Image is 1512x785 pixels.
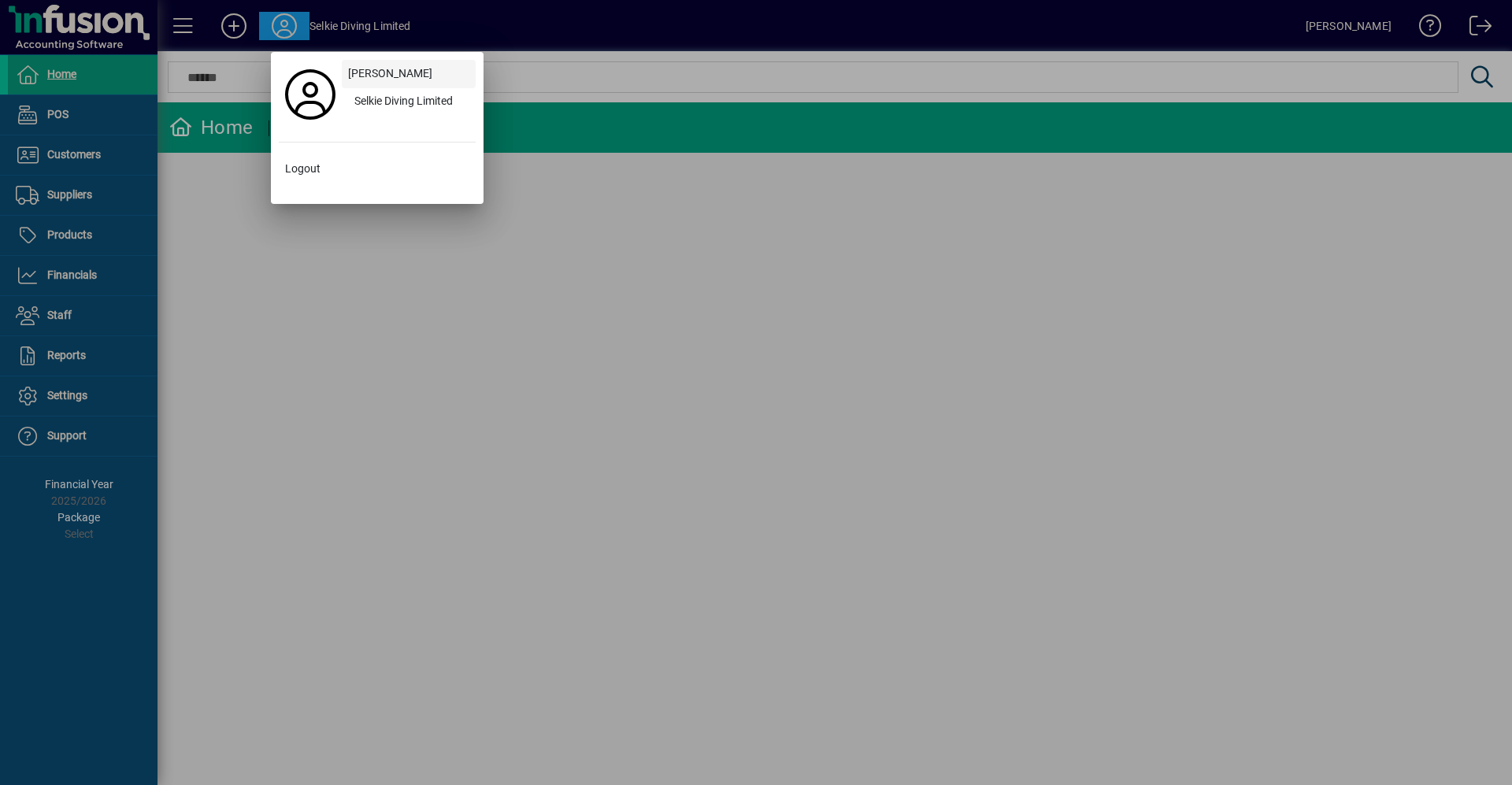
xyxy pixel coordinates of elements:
[285,161,321,177] span: Logout
[342,88,476,117] button: Selkie Diving Limited
[279,80,342,109] a: Profile
[279,155,476,183] button: Logout
[348,65,432,82] span: [PERSON_NAME]
[342,60,476,88] a: [PERSON_NAME]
